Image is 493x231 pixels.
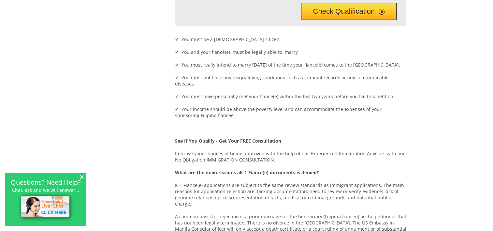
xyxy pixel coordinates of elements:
p: K-1 Fiance(e) applications are subject to the same review standards as immigrant applications. Th... [175,182,406,207]
p: ✔ You must have personally met your fiancé(e) within the last two years before you file this peti... [175,93,406,100]
strong: See If You Qualify - Get Your FREE Consultation [175,138,281,144]
strong: K-1 Fiance(e) documents is denied? [240,169,319,176]
p: Improve your chances of being approved with the help of our Experienced Immigration Advisors with... [175,150,406,163]
p: ✔ You must not have any disqualifying conditions such as criminal records or any communicable dis... [175,74,406,87]
img: live-chat-icon.png [18,193,74,222]
p: Chat, ask and we will answer... [8,187,83,193]
p: ✔ You must be a [DEMOGRAPHIC_DATA] citizen [175,36,406,42]
h2: Questions? Need Help? [8,179,83,185]
span: × [80,174,84,179]
strong: What are the main reasons a [175,169,240,176]
p: ✔ Your income should be above the poverty level and can accommodate the expenses of your sponsori... [175,106,406,118]
p: ✔ You and your fiancé(e) must be legally able to marry [175,49,406,55]
p: ✔ You must really intend to marry [DATE] of the time your fiancé(e) comes to the [GEOGRAPHIC_DATA]. [175,62,406,68]
button: Check Qualification [301,3,397,20]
